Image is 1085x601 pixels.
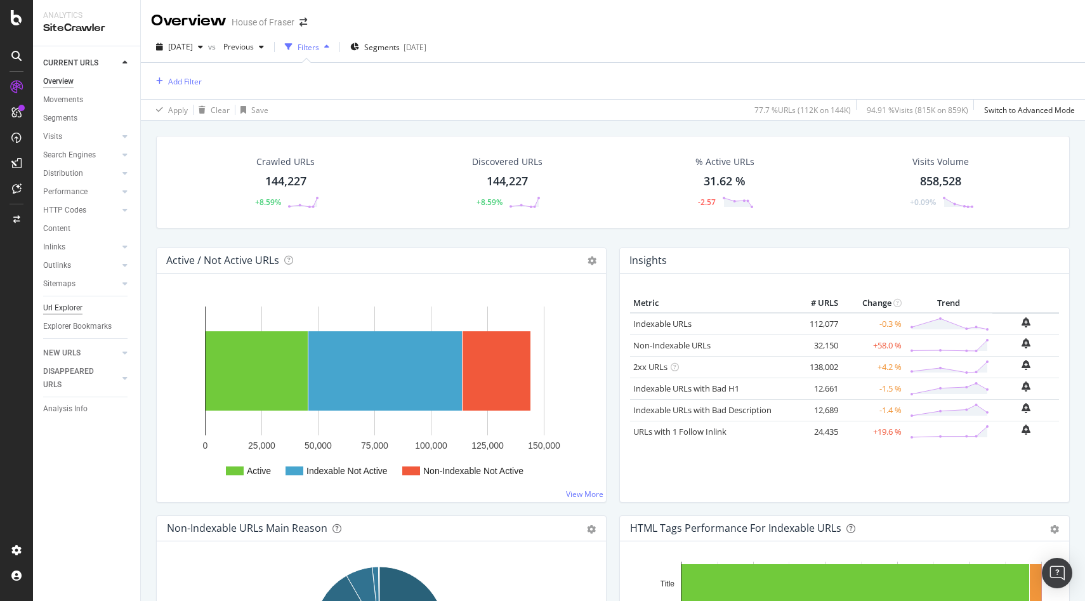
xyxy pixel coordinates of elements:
text: 150,000 [528,440,560,451]
td: +58.0 % [841,334,905,356]
text: Title [661,579,675,588]
th: Metric [630,294,791,313]
a: Movements [43,93,131,107]
th: Change [841,294,905,313]
span: 2025 Aug. 22nd [168,41,193,52]
div: bell-plus [1022,381,1030,392]
text: 125,000 [471,440,504,451]
div: Visits Volume [912,155,969,168]
div: HTTP Codes [43,204,86,217]
div: bell-plus [1022,403,1030,413]
button: Filters [280,37,334,57]
td: 112,077 [791,313,841,335]
div: Url Explorer [43,301,82,315]
i: Options [588,256,596,265]
button: Add Filter [151,74,202,89]
text: 75,000 [361,440,388,451]
a: Indexable URLs with Bad Description [633,404,772,416]
a: Analysis Info [43,402,131,416]
div: Apply [168,105,188,116]
text: Non-Indexable Not Active [423,466,523,476]
a: Indexable URLs [633,318,692,329]
button: Save [235,100,268,120]
a: Explorer Bookmarks [43,320,131,333]
text: 50,000 [305,440,332,451]
h4: Active / Not Active URLs [166,252,279,269]
span: vs [208,41,218,52]
div: bell-plus [1022,360,1030,370]
th: Trend [905,294,992,313]
div: Content [43,222,70,235]
div: -2.57 [698,197,716,208]
div: gear [1050,525,1059,534]
span: Segments [364,42,400,53]
a: Overview [43,75,131,88]
a: Inlinks [43,241,119,254]
div: Segments [43,112,77,125]
div: % Active URLs [695,155,754,168]
a: Url Explorer [43,301,131,315]
a: Content [43,222,131,235]
div: bell-plus [1022,338,1030,348]
div: bell-plus [1022,317,1030,327]
div: CURRENT URLS [43,56,98,70]
div: Sitemaps [43,277,76,291]
div: SiteCrawler [43,21,130,36]
a: Non-Indexable URLs [633,340,711,351]
td: 12,661 [791,378,841,399]
div: House of Fraser [232,16,294,29]
td: -0.3 % [841,313,905,335]
div: Overview [151,10,227,32]
text: 25,000 [248,440,275,451]
div: 144,227 [487,173,528,190]
div: Clear [211,105,230,116]
div: Performance [43,185,88,199]
div: +0.09% [910,197,936,208]
h4: Insights [629,252,667,269]
div: 31.62 % [704,173,746,190]
div: DISAPPEARED URLS [43,365,107,392]
th: # URLS [791,294,841,313]
text: Indexable Not Active [306,466,388,476]
div: 77.7 % URLs ( 112K on 144K ) [754,105,851,116]
a: NEW URLS [43,347,119,360]
div: gear [587,525,596,534]
div: 858,528 [920,173,961,190]
button: Apply [151,100,188,120]
div: Discovered URLs [472,155,542,168]
button: Segments[DATE] [345,37,431,57]
td: 12,689 [791,399,841,421]
button: Previous [218,37,269,57]
td: 32,150 [791,334,841,356]
div: Filters [298,42,319,53]
td: -1.4 % [841,399,905,421]
div: Explorer Bookmarks [43,320,112,333]
text: Active [247,466,271,476]
div: 144,227 [265,173,306,190]
div: Visits [43,130,62,143]
div: Switch to Advanced Mode [984,105,1075,116]
td: 138,002 [791,356,841,378]
button: Clear [194,100,230,120]
div: Save [251,105,268,116]
span: Previous [218,41,254,52]
div: Open Intercom Messenger [1042,558,1072,588]
a: Sitemaps [43,277,119,291]
div: Analytics [43,10,130,21]
a: DISAPPEARED URLS [43,365,119,392]
div: Movements [43,93,83,107]
div: 94.91 % Visits ( 815K on 859K ) [867,105,968,116]
div: HTML Tags Performance for Indexable URLs [630,522,841,534]
div: [DATE] [404,42,426,53]
td: +4.2 % [841,356,905,378]
a: Outlinks [43,259,119,272]
div: Analysis Info [43,402,88,416]
svg: A chart. [167,294,591,492]
div: Distribution [43,167,83,180]
a: Segments [43,112,131,125]
div: NEW URLS [43,347,81,360]
text: 100,000 [415,440,447,451]
a: HTTP Codes [43,204,119,217]
a: View More [566,489,603,499]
